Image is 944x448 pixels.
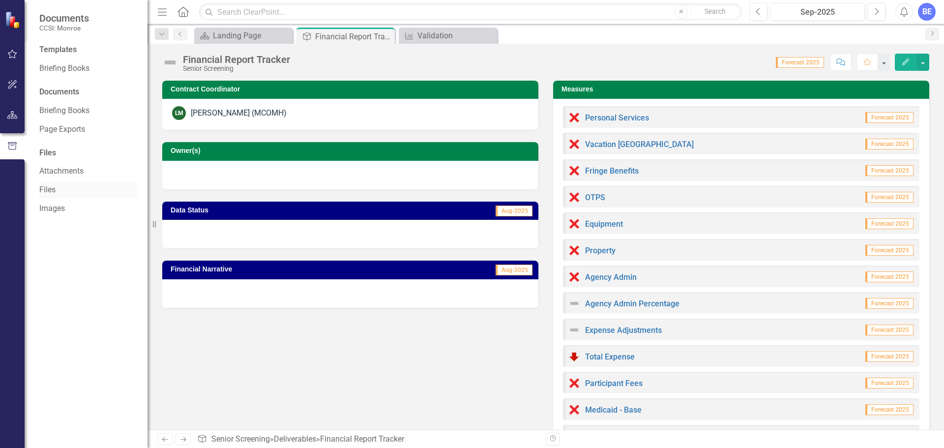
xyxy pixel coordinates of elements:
[568,324,580,336] img: Not Defined
[585,166,639,176] a: Fringe Benefits
[39,105,138,117] a: Briefing Books
[315,30,392,43] div: Financial Report Tracker
[865,378,914,388] span: Forecast 2025
[320,434,404,444] div: Financial Report Tracker
[568,377,580,389] img: Data Error
[39,44,138,56] div: Templates
[183,54,290,65] div: Financial Report Tracker
[39,12,89,24] span: Documents
[585,219,623,229] a: Equipment
[417,30,495,42] div: Validation
[39,24,89,32] small: CCSI: Monroe
[585,299,679,308] a: Agency Admin Percentage
[585,326,662,335] a: Expense Adjustments
[39,184,138,196] a: Files
[865,245,914,256] span: Forecast 2025
[172,106,186,120] div: LM
[865,218,914,229] span: Forecast 2025
[568,244,580,256] img: Data Error
[162,55,178,70] img: Not Defined
[568,351,580,362] img: Below Plan
[171,86,533,93] h3: Contract Coordinator
[496,206,532,216] span: Aug-2025
[568,112,580,123] img: Data Error
[39,124,138,135] a: Page Exports
[5,11,22,29] img: ClearPoint Strategy
[197,434,538,445] div: » »
[705,7,726,15] span: Search
[39,203,138,214] a: Images
[568,191,580,203] img: Data Error
[865,112,914,123] span: Forecast 2025
[39,87,138,98] div: Documents
[199,3,742,21] input: Search ClearPoint...
[183,65,290,72] div: Senior Screening
[568,165,580,177] img: Data Error
[568,404,580,416] img: Data Error
[865,325,914,335] span: Forecast 2025
[585,352,635,361] a: Total Expense
[568,218,580,230] img: Data Error
[39,63,138,74] a: Briefing Books
[690,5,739,19] button: Search
[865,404,914,415] span: Forecast 2025
[39,148,138,159] div: Files
[865,192,914,203] span: Forecast 2025
[585,193,605,202] a: OTPS
[865,298,914,309] span: Forecast 2025
[865,271,914,282] span: Forecast 2025
[776,57,824,68] span: Forecast 2025
[211,434,270,444] a: Senior Screening
[585,246,616,255] a: Property
[171,266,395,273] h3: Financial Narrative
[496,265,532,275] span: Aug-2025
[585,379,643,388] a: Participant Fees
[865,139,914,149] span: Forecast 2025
[770,3,865,21] button: Sep-2025
[197,30,290,42] a: Landing Page
[213,30,290,42] div: Landing Page
[568,298,580,309] img: Not Defined
[274,434,316,444] a: Deliverables
[585,405,642,415] a: Medicaid - Base
[585,272,637,282] a: Agency Admin
[401,30,495,42] a: Validation
[568,271,580,283] img: Data Error
[585,113,649,122] a: Personal Services
[568,138,580,150] img: Data Error
[191,108,287,119] div: [PERSON_NAME] (MCOMH)
[39,166,138,177] a: Attachments
[561,86,924,93] h3: Measures
[918,3,936,21] button: BE
[774,6,861,18] div: Sep-2025
[171,147,533,154] h3: Owner(s)
[585,140,694,149] a: Vacation [GEOGRAPHIC_DATA]
[865,351,914,362] span: Forecast 2025
[865,165,914,176] span: Forecast 2025
[171,207,352,214] h3: Data Status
